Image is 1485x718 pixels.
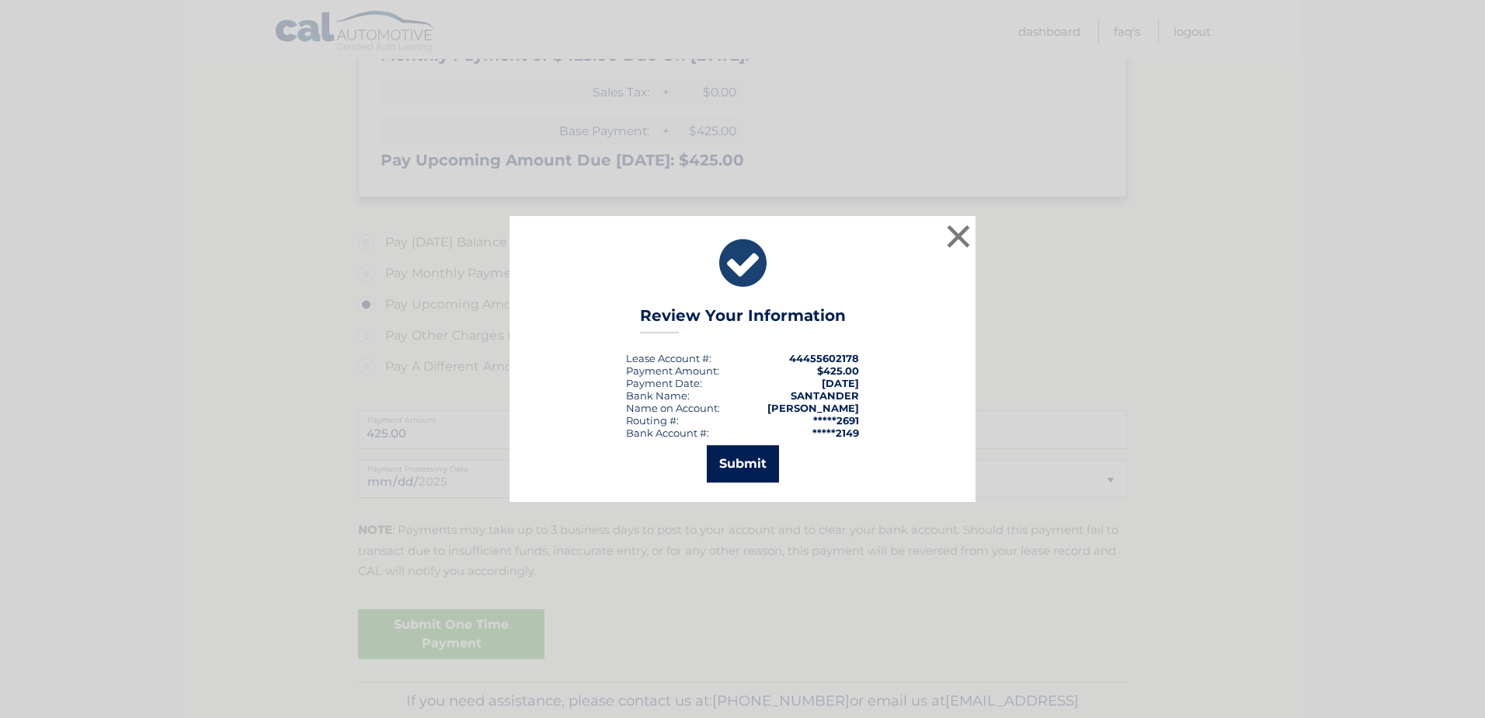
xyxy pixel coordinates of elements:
[822,377,859,389] span: [DATE]
[626,402,720,414] div: Name on Account:
[707,445,779,483] button: Submit
[626,364,719,377] div: Payment Amount:
[791,389,859,402] strong: SANTANDER
[767,402,859,414] strong: [PERSON_NAME]
[817,364,859,377] span: $425.00
[626,377,700,389] span: Payment Date
[626,377,702,389] div: :
[640,306,846,333] h3: Review Your Information
[626,427,709,439] div: Bank Account #:
[789,352,859,364] strong: 44455602178
[943,221,974,252] button: ×
[626,414,679,427] div: Routing #:
[626,352,711,364] div: Lease Account #:
[626,389,690,402] div: Bank Name:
